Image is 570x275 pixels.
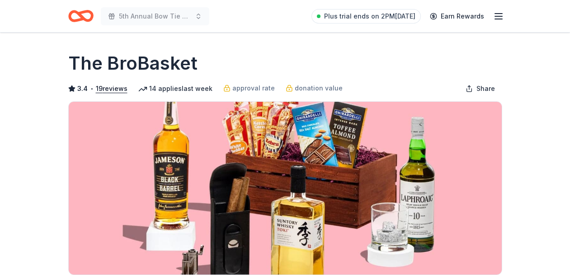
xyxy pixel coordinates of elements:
[101,7,209,25] button: 5th Annual Bow Tie Bash
[77,83,88,94] span: 3.4
[286,83,343,94] a: donation value
[96,83,127,94] button: 19reviews
[232,83,275,94] span: approval rate
[119,11,191,22] span: 5th Annual Bow Tie Bash
[458,80,502,98] button: Share
[90,85,93,92] span: •
[424,8,490,24] a: Earn Rewards
[68,5,94,27] a: Home
[311,9,421,24] a: Plus trial ends on 2PM[DATE]
[324,11,415,22] span: Plus trial ends on 2PM[DATE]
[223,83,275,94] a: approval rate
[295,83,343,94] span: donation value
[69,102,502,275] img: Image for The BroBasket
[138,83,212,94] div: 14 applies last week
[476,83,495,94] span: Share
[68,51,198,76] h1: The BroBasket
